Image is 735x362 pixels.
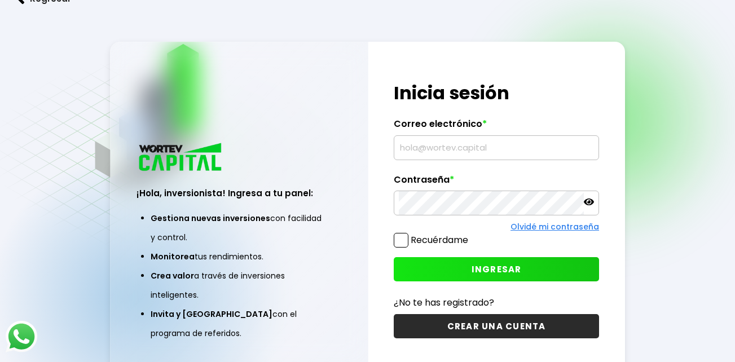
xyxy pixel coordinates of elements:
[399,136,594,160] input: hola@wortev.capital
[151,266,328,304] li: a través de inversiones inteligentes.
[151,251,195,262] span: Monitorea
[394,257,599,281] button: INGRESAR
[137,142,226,175] img: logo_wortev_capital
[394,295,599,310] p: ¿No te has registrado?
[510,221,599,232] a: Olvidé mi contraseña
[151,209,328,247] li: con facilidad y control.
[151,247,328,266] li: tus rendimientos.
[472,263,522,275] span: INGRESAR
[151,308,272,320] span: Invita y [GEOGRAPHIC_DATA]
[6,321,37,352] img: logos_whatsapp-icon.242b2217.svg
[151,213,270,224] span: Gestiona nuevas inversiones
[394,295,599,338] a: ¿No te has registrado?CREAR UNA CUENTA
[394,314,599,338] button: CREAR UNA CUENTA
[394,118,599,135] label: Correo electrónico
[394,80,599,107] h1: Inicia sesión
[151,270,194,281] span: Crea valor
[394,174,599,191] label: Contraseña
[151,304,328,343] li: con el programa de referidos.
[411,233,468,246] label: Recuérdame
[137,187,342,200] h3: ¡Hola, inversionista! Ingresa a tu panel:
